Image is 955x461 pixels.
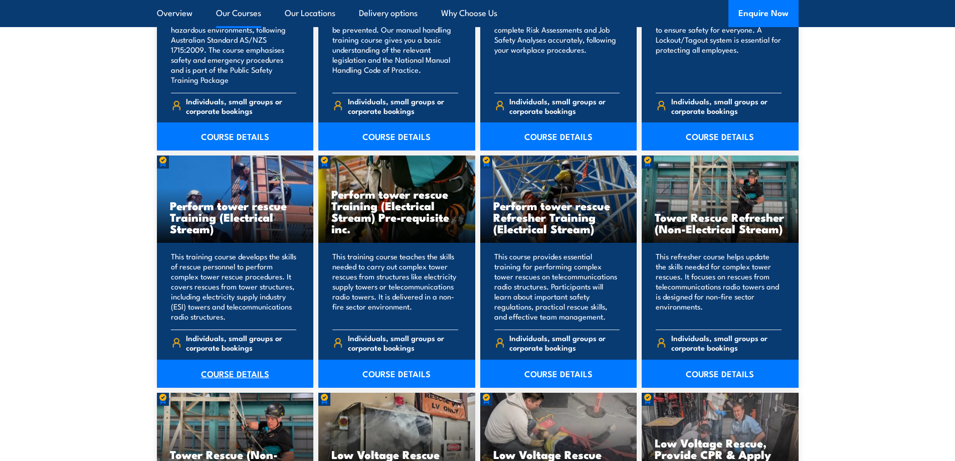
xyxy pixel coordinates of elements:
[493,200,624,234] h3: Perform tower rescue Refresher Training (Electrical Stream)
[157,122,314,150] a: COURSE DETAILS
[171,251,297,322] p: This training course develops the skills of rescue personnel to perform complex tower rescue proc...
[318,360,475,388] a: COURSE DETAILS
[655,211,786,234] h3: Tower Rescue Refresher (Non-Electrical Stream)
[348,96,458,115] span: Individuals, small groups or corporate bookings
[480,360,637,388] a: COURSE DETAILS
[480,122,637,150] a: COURSE DETAILS
[642,122,799,150] a: COURSE DETAILS
[671,96,782,115] span: Individuals, small groups or corporate bookings
[318,122,475,150] a: COURSE DETAILS
[332,251,458,322] p: This training course teaches the skills needed to carry out complex tower rescues from structures...
[509,96,620,115] span: Individuals, small groups or corporate bookings
[331,188,462,234] h3: Perform tower rescue Training (Electrical Stream) Pre-requisite inc.
[186,96,296,115] span: Individuals, small groups or corporate bookings
[494,251,620,322] p: This course provides essential training for performing complex tower rescues on telecommunication...
[186,333,296,352] span: Individuals, small groups or corporate bookings
[656,251,782,322] p: This refresher course helps update the skills needed for complex tower rescues. It focuses on res...
[157,360,314,388] a: COURSE DETAILS
[671,333,782,352] span: Individuals, small groups or corporate bookings
[170,200,301,234] h3: Perform tower rescue Training (Electrical Stream)
[642,360,799,388] a: COURSE DETAILS
[348,333,458,352] span: Individuals, small groups or corporate bookings
[509,333,620,352] span: Individuals, small groups or corporate bookings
